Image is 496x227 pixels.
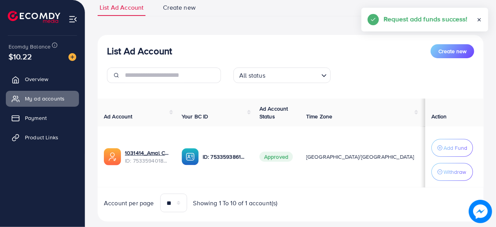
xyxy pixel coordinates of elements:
span: Ad Account Status [259,105,288,120]
button: Create new [431,44,474,58]
a: Payment [6,110,79,126]
span: All status [238,70,267,81]
a: Overview [6,71,79,87]
span: [GEOGRAPHIC_DATA]/[GEOGRAPHIC_DATA] [306,153,414,161]
p: Withdraw [443,167,466,177]
span: Ad Account [104,113,133,120]
span: List Ad Account [100,3,144,12]
span: Payment [25,114,47,122]
img: image [469,200,492,223]
a: 1031414_Amal Collection_1754051557873 [125,149,169,157]
img: ic-ads-acc.e4c84228.svg [104,148,121,165]
span: Ecomdy Balance [9,43,51,50]
div: <span class='underline'>1031414_Amal Collection_1754051557873</span></br>7533594018068971521 [125,149,169,165]
span: Create new [163,3,196,12]
button: Add Fund [431,139,473,157]
span: Overview [25,75,48,83]
h5: Request add funds success! [384,14,468,24]
a: My ad accounts [6,91,79,106]
a: Product Links [6,130,79,145]
span: $10.22 [7,48,33,65]
input: Search for option [268,68,318,81]
div: Search for option [233,68,331,83]
p: ID: 7533593861403754513 [203,152,247,161]
img: image [68,53,76,61]
button: Withdraw [431,163,473,181]
img: logo [8,11,60,23]
span: My ad accounts [25,95,65,102]
span: Account per page [104,199,154,208]
h3: List Ad Account [107,45,172,57]
span: Showing 1 To 10 of 1 account(s) [193,199,278,208]
img: menu [68,15,77,24]
span: Your BC ID [182,113,209,120]
span: Action [431,113,447,120]
span: Create new [438,47,466,55]
span: Product Links [25,133,58,141]
span: ID: 7533594018068971521 [125,157,169,165]
p: Add Fund [443,143,467,152]
img: ic-ba-acc.ded83a64.svg [182,148,199,165]
span: Approved [259,152,293,162]
span: Time Zone [306,113,332,120]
